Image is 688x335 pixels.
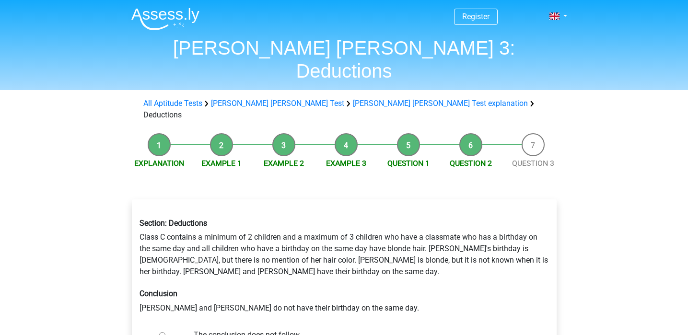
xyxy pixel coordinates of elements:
[326,159,366,168] a: Example 3
[140,289,549,298] h6: Conclusion
[140,219,549,228] h6: Section: Deductions
[201,159,242,168] a: Example 1
[124,36,565,82] h1: [PERSON_NAME] [PERSON_NAME] 3: Deductions
[143,99,202,108] a: All Aptitude Tests
[387,159,430,168] a: Question 1
[211,99,344,108] a: [PERSON_NAME] [PERSON_NAME] Test
[132,211,556,321] div: Class C contains a minimum of 2 children and a maximum of 3 children who have a classmate who has...
[462,12,490,21] a: Register
[264,159,304,168] a: Example 2
[512,159,554,168] a: Question 3
[134,159,184,168] a: Explanation
[140,98,549,121] div: Deductions
[353,99,528,108] a: [PERSON_NAME] [PERSON_NAME] Test explanation
[131,8,199,30] img: Assessly
[450,159,492,168] a: Question 2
